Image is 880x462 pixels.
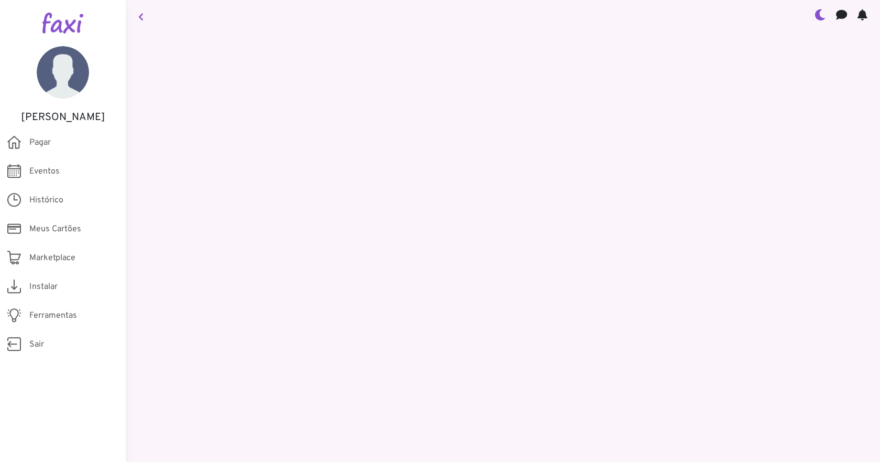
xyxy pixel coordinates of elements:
span: Pagar [29,136,51,149]
span: Sair [29,338,44,351]
span: Meus Cartões [29,223,81,235]
span: Ferramentas [29,309,77,322]
span: Instalar [29,281,58,293]
span: Marketplace [29,252,75,264]
span: Eventos [29,165,60,178]
h5: [PERSON_NAME] [16,111,110,124]
span: Histórico [29,194,63,207]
